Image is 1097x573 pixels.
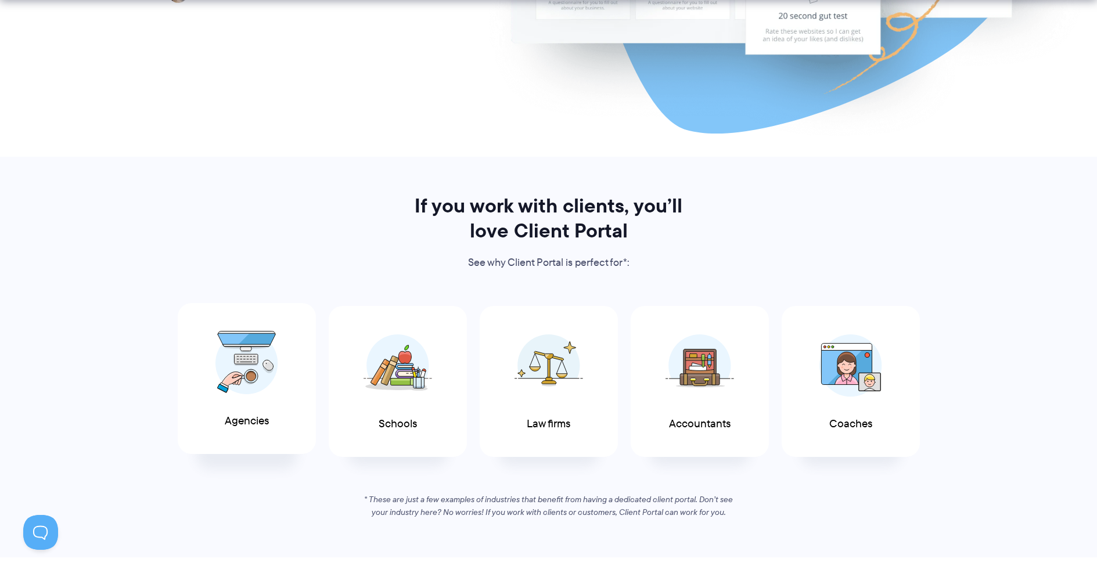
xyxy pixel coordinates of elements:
a: Accountants [631,306,769,457]
h2: If you work with clients, you’ll love Client Portal [399,193,699,243]
p: See why Client Portal is perfect for*: [399,254,699,272]
span: Law firms [527,418,570,430]
iframe: Toggle Customer Support [23,515,58,550]
span: Coaches [829,418,872,430]
a: Agencies [178,303,316,455]
a: Coaches [782,306,920,457]
a: Law firms [480,306,618,457]
a: Schools [329,306,467,457]
span: Agencies [225,415,269,427]
span: Schools [379,418,417,430]
span: Accountants [669,418,731,430]
em: * These are just a few examples of industries that benefit from having a dedicated client portal.... [364,493,733,518]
